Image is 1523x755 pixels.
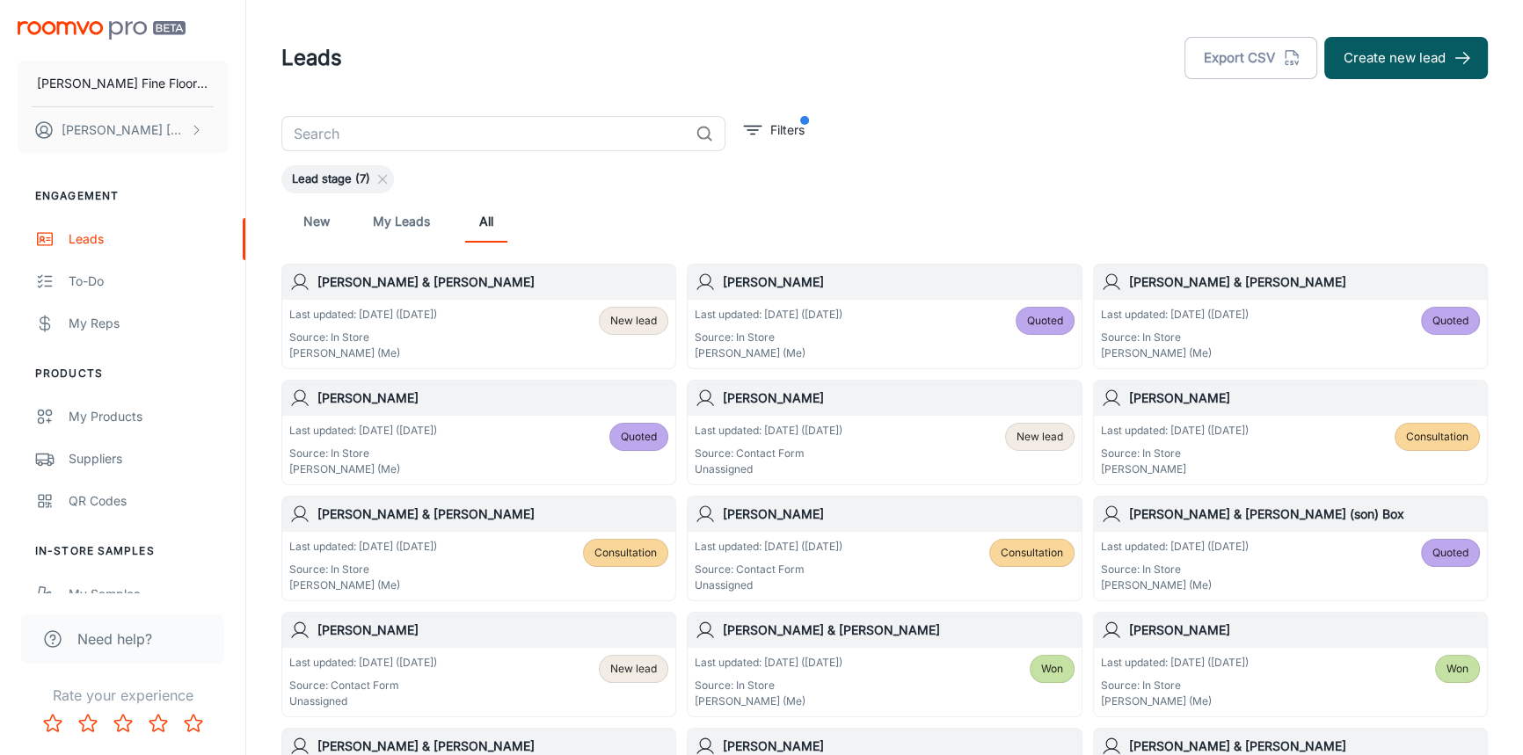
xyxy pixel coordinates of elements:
[695,461,842,477] p: Unassigned
[69,229,228,249] div: Leads
[289,693,437,709] p: Unassigned
[740,116,809,144] button: filter
[289,461,437,477] p: [PERSON_NAME] (Me)
[69,584,228,604] div: My Samples
[289,330,437,345] p: Source: In Store
[37,74,208,93] p: [PERSON_NAME] Fine Floors, Inc
[1101,446,1249,461] p: Source: In Store
[1432,313,1468,329] span: Quoted
[594,545,657,561] span: Consultation
[723,272,1074,292] h6: [PERSON_NAME]
[281,380,676,485] a: [PERSON_NAME]Last updated: [DATE] ([DATE])Source: In Store[PERSON_NAME] (Me)Quoted
[1432,545,1468,561] span: Quoted
[770,120,805,140] p: Filters
[1041,661,1063,677] span: Won
[1324,37,1488,79] button: Create new lead
[610,313,657,329] span: New lead
[281,165,394,193] div: Lead stage (7)
[1093,264,1488,369] a: [PERSON_NAME] & [PERSON_NAME]Last updated: [DATE] ([DATE])Source: In Store[PERSON_NAME] (Me)Quoted
[687,264,1082,369] a: [PERSON_NAME]Last updated: [DATE] ([DATE])Source: In Store[PERSON_NAME] (Me)Quoted
[1129,272,1480,292] h6: [PERSON_NAME] & [PERSON_NAME]
[289,539,437,555] p: Last updated: [DATE] ([DATE])
[695,693,842,709] p: [PERSON_NAME] (Me)
[1101,693,1249,709] p: [PERSON_NAME] (Me)
[1027,313,1063,329] span: Quoted
[373,200,430,243] a: My Leads
[289,446,437,461] p: Source: In Store
[18,107,228,153] button: [PERSON_NAME] [PERSON_NAME]
[695,446,842,461] p: Source: Contact Form
[69,272,228,291] div: To-do
[289,655,437,671] p: Last updated: [DATE] ([DATE])
[317,272,668,292] h6: [PERSON_NAME] & [PERSON_NAME]
[176,706,211,741] button: Rate 5 star
[687,496,1082,601] a: [PERSON_NAME]Last updated: [DATE] ([DATE])Source: Contact FormUnassignedConsultation
[69,407,228,426] div: My Products
[18,21,186,40] img: Roomvo PRO Beta
[317,388,668,408] h6: [PERSON_NAME]
[695,678,842,693] p: Source: In Store
[1129,505,1480,524] h6: [PERSON_NAME] & [PERSON_NAME] (son) Box
[317,621,668,640] h6: [PERSON_NAME]
[695,562,842,577] p: Source: Contact Form
[695,577,842,593] p: Unassigned
[1101,345,1249,361] p: [PERSON_NAME] (Me)
[695,330,842,345] p: Source: In Store
[281,264,676,369] a: [PERSON_NAME] & [PERSON_NAME]Last updated: [DATE] ([DATE])Source: In Store[PERSON_NAME] (Me)New lead
[1406,429,1468,445] span: Consultation
[69,449,228,468] div: Suppliers
[695,423,842,439] p: Last updated: [DATE] ([DATE])
[1101,577,1249,593] p: [PERSON_NAME] (Me)
[1101,461,1249,477] p: [PERSON_NAME]
[687,612,1082,717] a: [PERSON_NAME] & [PERSON_NAME]Last updated: [DATE] ([DATE])Source: In Store[PERSON_NAME] (Me)Won
[14,685,231,706] p: Rate your experience
[1093,380,1488,485] a: [PERSON_NAME]Last updated: [DATE] ([DATE])Source: In Store[PERSON_NAME]Consultation
[77,628,152,650] span: Need help?
[289,577,437,593] p: [PERSON_NAME] (Me)
[1101,655,1249,671] p: Last updated: [DATE] ([DATE])
[317,505,668,524] h6: [PERSON_NAME] & [PERSON_NAME]
[723,388,1074,408] h6: [PERSON_NAME]
[289,307,437,323] p: Last updated: [DATE] ([DATE])
[281,496,676,601] a: [PERSON_NAME] & [PERSON_NAME]Last updated: [DATE] ([DATE])Source: In Store[PERSON_NAME] (Me)Consu...
[69,314,228,333] div: My Reps
[1001,545,1063,561] span: Consultation
[1101,539,1249,555] p: Last updated: [DATE] ([DATE])
[1446,661,1468,677] span: Won
[18,61,228,106] button: [PERSON_NAME] Fine Floors, Inc
[1093,496,1488,601] a: [PERSON_NAME] & [PERSON_NAME] (son) BoxLast updated: [DATE] ([DATE])Source: In Store[PERSON_NAME]...
[295,200,338,243] a: New
[621,429,657,445] span: Quoted
[1017,429,1063,445] span: New lead
[1129,621,1480,640] h6: [PERSON_NAME]
[69,491,228,511] div: QR Codes
[695,655,842,671] p: Last updated: [DATE] ([DATE])
[289,678,437,693] p: Source: Contact Form
[1101,330,1249,345] p: Source: In Store
[289,423,437,439] p: Last updated: [DATE] ([DATE])
[723,505,1074,524] h6: [PERSON_NAME]
[70,706,106,741] button: Rate 2 star
[281,612,676,717] a: [PERSON_NAME]Last updated: [DATE] ([DATE])Source: Contact FormUnassignedNew lead
[1101,678,1249,693] p: Source: In Store
[1093,612,1488,717] a: [PERSON_NAME]Last updated: [DATE] ([DATE])Source: In Store[PERSON_NAME] (Me)Won
[695,307,842,323] p: Last updated: [DATE] ([DATE])
[106,706,141,741] button: Rate 3 star
[465,200,507,243] a: All
[1101,307,1249,323] p: Last updated: [DATE] ([DATE])
[695,539,842,555] p: Last updated: [DATE] ([DATE])
[1101,423,1249,439] p: Last updated: [DATE] ([DATE])
[687,380,1082,485] a: [PERSON_NAME]Last updated: [DATE] ([DATE])Source: Contact FormUnassignedNew lead
[35,706,70,741] button: Rate 1 star
[610,661,657,677] span: New lead
[281,116,689,151] input: Search
[723,621,1074,640] h6: [PERSON_NAME] & [PERSON_NAME]
[62,120,186,140] p: [PERSON_NAME] [PERSON_NAME]
[141,706,176,741] button: Rate 4 star
[695,345,842,361] p: [PERSON_NAME] (Me)
[289,345,437,361] p: [PERSON_NAME] (Me)
[289,562,437,577] p: Source: In Store
[1184,37,1317,79] button: Export CSV
[281,171,381,188] span: Lead stage (7)
[281,42,342,74] h1: Leads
